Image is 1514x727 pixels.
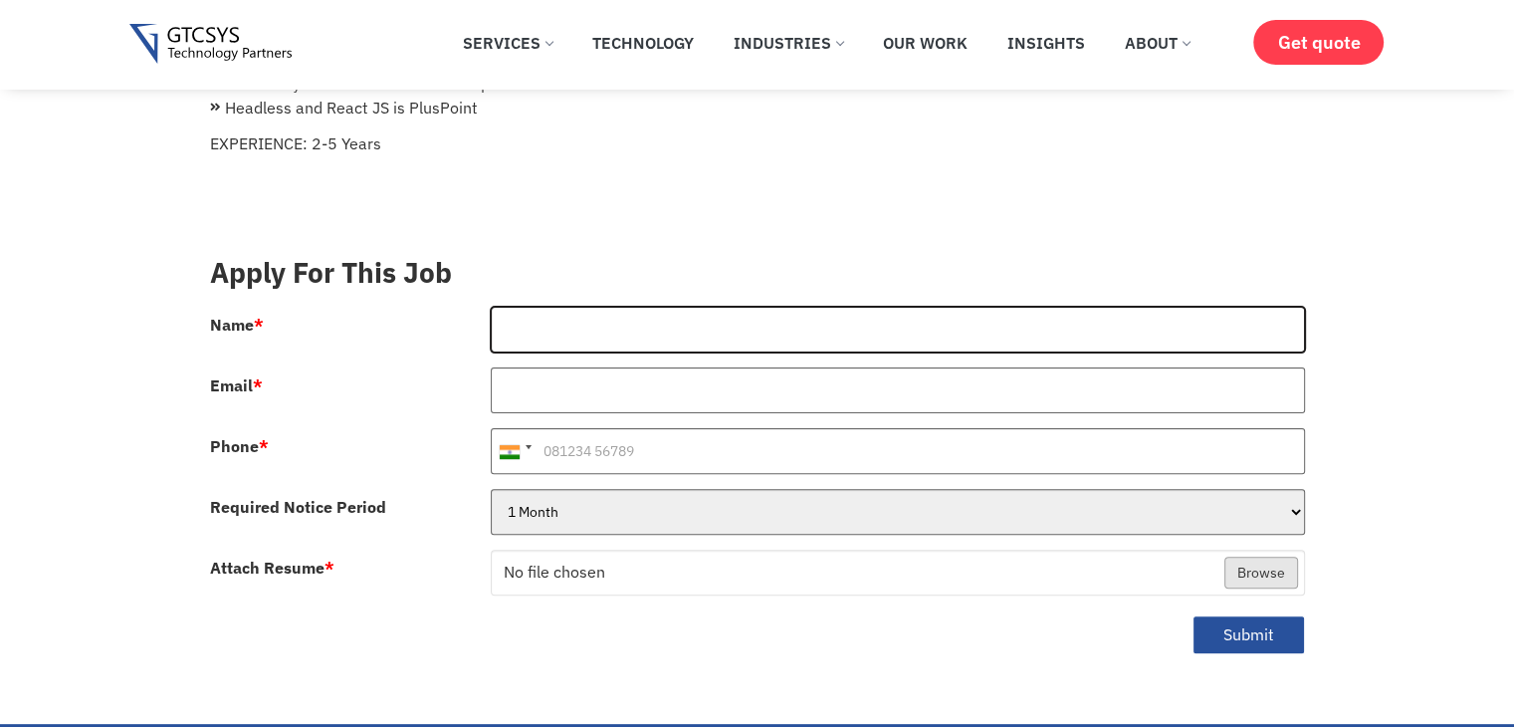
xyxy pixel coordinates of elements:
label: Required Notice Period [210,499,386,515]
a: Get quote [1253,20,1384,65]
li: Headless and React JS is PlusPoint [210,96,1305,120]
a: About [1110,21,1204,65]
h3: Apply For This Job [210,256,1305,290]
a: Insights [992,21,1100,65]
a: Industries [719,21,858,65]
span: Get quote [1277,32,1360,53]
label: Name [210,317,264,333]
button: Submit [1192,615,1305,654]
a: Our Work [868,21,982,65]
label: Phone [210,438,269,454]
a: Services [448,21,567,65]
label: Attach Resume [210,560,334,576]
a: Technology [577,21,709,65]
p: EXPERIENCE: 2-5 Years [210,131,1305,155]
div: India (भारत): +91 [492,429,538,473]
img: Gtcsys logo [129,24,292,65]
input: 081234 56789 [491,428,1305,474]
label: Email [210,377,263,393]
